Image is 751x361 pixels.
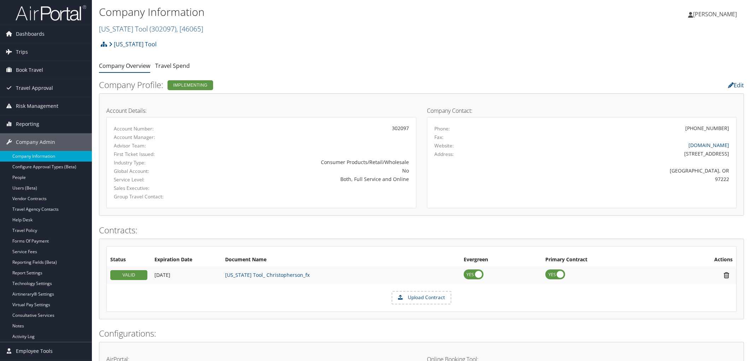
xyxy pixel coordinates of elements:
[222,254,460,266] th: Document Name
[99,24,203,34] a: [US_STATE] Tool
[693,10,737,18] span: [PERSON_NAME]
[542,254,670,266] th: Primary Contract
[16,115,39,133] span: Reporting
[155,62,190,70] a: Travel Spend
[114,185,205,192] label: Sales Executive:
[99,62,150,70] a: Company Overview
[511,175,729,183] div: 97222
[106,108,416,113] h4: Account Details:
[688,4,744,25] a: [PERSON_NAME]
[688,142,729,149] a: [DOMAIN_NAME]
[216,167,409,174] div: No
[114,142,205,149] label: Advisor Team:
[114,168,205,175] label: Global Account:
[114,125,205,132] label: Account Number:
[16,342,53,360] span: Employee Tools
[728,81,744,89] a: Edit
[16,43,28,61] span: Trips
[460,254,542,266] th: Evergreen
[114,193,205,200] label: Group Travel Contact:
[720,272,733,279] i: Remove Contract
[16,25,45,43] span: Dashboards
[107,254,151,266] th: Status
[434,125,450,132] label: Phone:
[427,108,737,113] h4: Company Contact:
[99,5,529,19] h1: Company Information
[110,270,147,280] div: VALID
[16,133,55,151] span: Company Admin
[114,176,205,183] label: Service Level:
[149,24,176,34] span: ( 302097 )
[434,134,444,141] label: Fax:
[154,272,218,278] div: Add/Edit Date
[151,254,222,266] th: Expiration Date
[16,61,43,79] span: Book Travel
[99,79,526,91] h2: Company Profile:
[99,224,744,236] h2: Contracts:
[16,5,86,21] img: airportal-logo.png
[99,327,744,339] h2: Configurations:
[670,254,736,266] th: Actions
[225,272,310,278] a: [US_STATE] Tool_ Christopherson_fx
[685,124,729,132] div: [PHONE_NUMBER]
[511,150,729,157] div: [STREET_ADDRESS]
[16,97,58,115] span: Risk Management
[114,151,205,158] label: First Ticket Issued:
[154,272,170,278] span: [DATE]
[114,134,205,141] label: Account Manager:
[176,24,203,34] span: , [ 46065 ]
[168,80,213,90] div: Implementing
[216,175,409,183] div: Both, Full Service and Online
[216,124,409,132] div: 302097
[109,37,157,51] a: [US_STATE] Tool
[216,158,409,166] div: Consumer Products/Retail/Wholesale
[434,151,454,158] label: Address:
[114,159,205,166] label: Industry Type:
[16,79,53,97] span: Travel Approval
[434,142,454,149] label: Website:
[392,292,451,304] label: Upload Contract
[511,167,729,174] div: [GEOGRAPHIC_DATA], OR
